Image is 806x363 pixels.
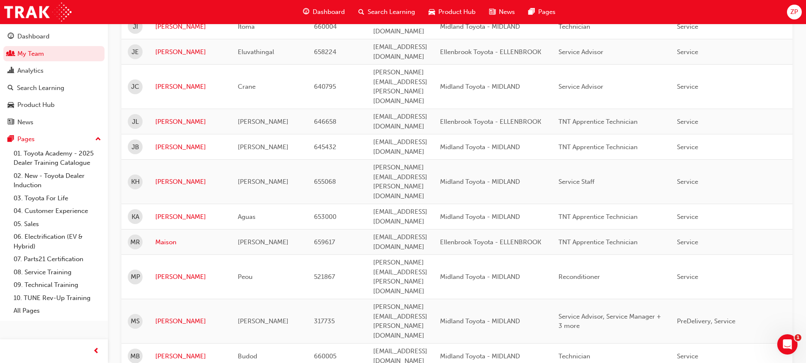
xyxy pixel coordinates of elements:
span: [PERSON_NAME][EMAIL_ADDRESS][PERSON_NAME][DOMAIN_NAME] [373,68,427,105]
span: Ellenbrook Toyota - ELLENBROOK [440,118,541,126]
span: 660004 [314,23,337,30]
span: Service [677,83,698,90]
a: Search Learning [3,80,105,96]
span: [PERSON_NAME] [238,178,289,186]
span: [EMAIL_ADDRESS][DOMAIN_NAME] [373,138,427,156]
span: Service Advisor, Service Manager + 3 more [558,313,661,330]
span: Midland Toyota - MIDLAND [440,273,520,281]
span: [PERSON_NAME][EMAIL_ADDRESS][PERSON_NAME][DOMAIN_NAME] [373,303,427,339]
a: Maison [155,237,225,247]
a: News [3,115,105,130]
span: Product Hub [438,7,476,17]
span: Service Staff [558,178,594,186]
span: Service [677,213,698,221]
span: Service [677,238,698,246]
span: Midland Toyota - MIDLAND [440,178,520,186]
img: Trak [4,3,72,22]
a: [PERSON_NAME] [155,82,225,92]
a: [PERSON_NAME] [155,212,225,222]
a: [PERSON_NAME] [155,317,225,326]
span: 646658 [314,118,336,126]
span: Reconditioner [558,273,600,281]
span: [PERSON_NAME] [238,118,289,126]
span: guage-icon [8,33,14,41]
span: Midland Toyota - MIDLAND [440,143,520,151]
span: news-icon [8,119,14,126]
span: 645432 [314,143,336,151]
button: ZP [787,5,802,19]
span: Service Advisor [558,83,603,90]
a: [PERSON_NAME] [155,22,225,32]
span: [EMAIL_ADDRESS][DOMAIN_NAME] [373,18,427,35]
span: search-icon [358,7,364,17]
span: Midland Toyota - MIDLAND [440,352,520,360]
span: Budod [238,352,257,360]
a: 02. New - Toyota Dealer Induction [10,169,105,192]
span: 659617 [314,238,335,246]
span: News [499,7,515,17]
span: MR [130,237,140,247]
a: search-iconSearch Learning [352,3,422,21]
span: pages-icon [528,7,535,17]
span: JE [132,47,139,57]
span: TNT Apprentice Technician [558,213,638,221]
a: My Team [3,46,105,62]
a: All Pages [10,304,105,317]
div: News [17,117,33,127]
span: Service [677,178,698,186]
a: [PERSON_NAME] [155,142,225,152]
span: JI [133,22,138,32]
span: Itoma [238,23,255,30]
span: [PERSON_NAME][EMAIL_ADDRESS][PERSON_NAME][DOMAIN_NAME] [373,164,427,200]
span: car-icon [429,7,435,17]
a: 09. Technical Training [10,278,105,292]
span: Midland Toyota - MIDLAND [440,213,520,221]
div: Pages [17,134,35,144]
span: [EMAIL_ADDRESS][DOMAIN_NAME] [373,233,427,251]
span: Service [677,143,698,151]
span: car-icon [8,101,14,109]
a: car-iconProduct Hub [422,3,482,21]
a: 05. Sales [10,218,105,231]
span: MB [130,352,140,361]
span: 655068 [314,178,336,186]
span: TNT Apprentice Technician [558,143,638,151]
button: DashboardMy TeamAnalyticsSearch LearningProduct HubNews [3,27,105,131]
span: up-icon [95,134,101,145]
a: Product Hub [3,97,105,113]
span: prev-icon [93,346,99,357]
span: Crane [238,83,256,90]
span: Dashboard [313,7,345,17]
a: news-iconNews [482,3,522,21]
span: ZP [790,7,798,17]
a: 10. TUNE Rev-Up Training [10,292,105,305]
span: 640795 [314,83,336,90]
div: Search Learning [17,83,64,93]
span: JB [132,142,139,152]
span: Aguas [238,213,256,221]
span: [PERSON_NAME][EMAIL_ADDRESS][PERSON_NAME][DOMAIN_NAME] [373,259,427,295]
span: [EMAIL_ADDRESS][DOMAIN_NAME] [373,113,427,130]
span: news-icon [489,7,495,17]
span: 1 [795,334,801,341]
span: [PERSON_NAME] [238,143,289,151]
span: Technician [558,23,590,30]
span: Service [677,273,698,281]
span: 660005 [314,352,336,360]
a: 03. Toyota For Life [10,192,105,205]
span: Midland Toyota - MIDLAND [440,317,520,325]
a: pages-iconPages [522,3,562,21]
a: 07. Parts21 Certification [10,253,105,266]
a: [PERSON_NAME] [155,117,225,127]
span: [EMAIL_ADDRESS][DOMAIN_NAME] [373,43,427,60]
span: Service [677,118,698,126]
span: JL [132,117,139,127]
a: [PERSON_NAME] [155,272,225,282]
a: guage-iconDashboard [296,3,352,21]
span: [PERSON_NAME] [238,317,289,325]
a: 06. Electrification (EV & Hybrid) [10,230,105,253]
span: [EMAIL_ADDRESS][DOMAIN_NAME] [373,208,427,225]
span: Pages [538,7,556,17]
span: KA [132,212,139,222]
